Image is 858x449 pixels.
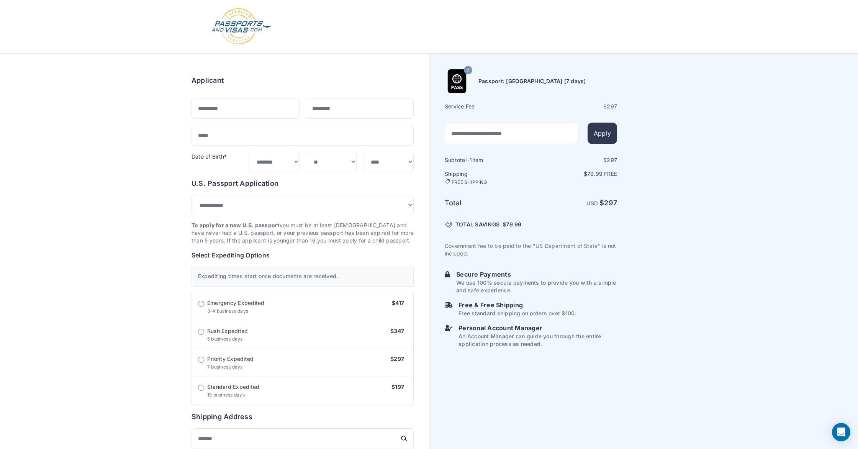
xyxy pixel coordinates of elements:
[458,310,576,317] p: Free standard shipping on orders over $100.
[192,221,414,244] p: you must be at least [DEMOGRAPHIC_DATA] and have never had a U.S. passport, or your previous pass...
[390,328,404,334] span: $347
[207,308,248,314] span: 3-4 business days
[207,336,243,342] span: 5 business days
[445,69,469,93] img: Product Name
[445,156,530,164] h6: Subtotal · item
[456,270,617,279] h6: Secure Payments
[445,242,617,257] p: Government fee to be paid to the "US Department of State" is not included.
[445,170,530,185] h6: Shipping
[192,222,280,228] strong: To apply for a new U.S. passport
[588,123,617,144] button: Apply
[506,221,521,228] span: 79.99
[532,103,617,110] div: $
[192,411,414,422] h6: Shipping Address
[458,323,617,333] h6: Personal Account Manager
[445,103,530,110] h6: Service Fee
[455,221,499,228] span: TOTAL SAVINGS
[390,356,404,362] span: $297
[532,170,617,178] p: $
[832,423,850,441] div: Open Intercom Messenger
[207,327,248,335] span: Rush Expedited
[192,251,414,260] h6: Select Expediting Options
[467,66,469,75] span: 7
[391,383,404,390] span: $197
[192,178,414,189] h6: U.S. Passport Application
[392,300,404,306] span: $417
[604,170,617,177] span: Free
[532,156,617,164] div: $
[207,355,254,363] span: Priority Expedited
[458,333,617,348] p: An Account Manager can guide you through the entire application process as needed.
[599,199,617,207] strong: $
[607,103,617,110] span: 297
[445,198,530,208] h6: Total
[211,8,272,46] img: Logo
[456,279,617,294] p: We use 100% secure payments to provide you with a simple and safe experience.
[207,299,265,307] span: Emergency Expedited
[207,392,245,398] span: 15 business days
[503,221,521,228] span: $
[587,170,603,177] span: 79.99
[207,383,259,391] span: Standard Expedited
[207,364,243,370] span: 7 business days
[607,157,617,163] span: 297
[458,300,576,310] h6: Free & Free Shipping
[478,77,586,85] h6: Passport: [GEOGRAPHIC_DATA] [7 days]
[452,179,487,185] span: FREE SHIPPING
[604,199,617,207] span: 297
[192,266,414,287] div: Expediting times start once documents are received.
[586,200,598,206] span: USD
[470,157,472,163] span: 1
[192,75,224,86] h6: Applicant
[192,153,227,160] label: Date of Birth*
